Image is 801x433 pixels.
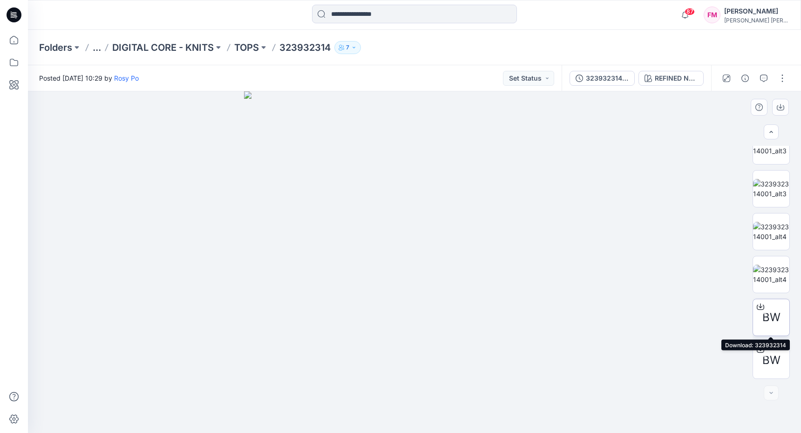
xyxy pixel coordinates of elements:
[762,309,781,326] span: BW
[724,6,789,17] div: [PERSON_NAME]
[279,41,331,54] p: 323932314
[753,136,789,156] img: 323932314001_alt3
[39,73,139,83] span: Posted [DATE] 10:29 by
[753,179,789,199] img: 323932314001_alt3
[244,91,585,433] img: eyJhbGciOiJIUzI1NiIsImtpZCI6IjAiLCJzbHQiOiJzZXMiLCJ0eXAiOiJKV1QifQ.eyJkYXRhIjp7InR5cGUiOiJzdG9yYW...
[346,42,349,53] p: 7
[685,8,695,15] span: 87
[39,41,72,54] a: Folders
[724,17,789,24] div: [PERSON_NAME] [PERSON_NAME]
[114,74,139,82] a: Rosy Po
[738,71,753,86] button: Details
[112,41,214,54] a: DIGITAL CORE - KNITS
[638,71,704,86] button: REFINED NAVY/C3870 - 001
[704,7,720,23] div: FM
[234,41,259,54] a: TOPS
[655,73,698,83] div: REFINED NAVY/C3870 - 001
[586,73,629,83] div: 323932314 _G234BC66_LS RAGLAN BASEBALL JKT_MODEL #11
[753,265,789,284] img: 323932314001_alt4
[570,71,635,86] button: 323932314 _G234BC66_LS RAGLAN BASEBALL JKT_MODEL #11
[762,352,781,369] span: BW
[753,222,789,241] img: 323932314001_alt4
[334,41,361,54] button: 7
[93,41,101,54] button: ...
